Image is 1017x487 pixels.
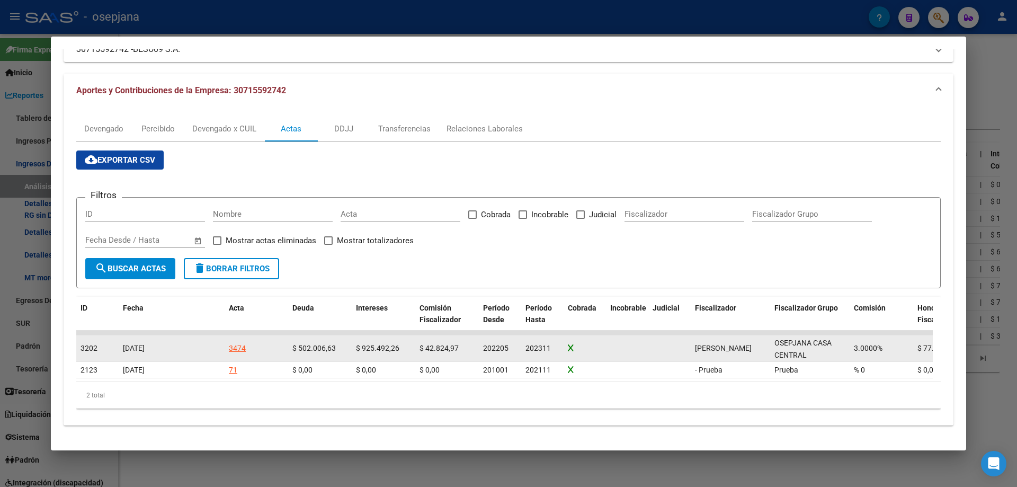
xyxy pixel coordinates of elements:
[281,123,301,135] div: Actas
[225,297,288,332] datatable-header-cell: Acta
[184,258,279,279] button: Borrar Filtros
[913,297,977,332] datatable-header-cell: Honorarios Fiscalizacion
[226,234,316,247] span: Mostrar actas eliminadas
[95,262,108,275] mat-icon: search
[356,366,376,374] span: $ 0,00
[481,208,511,221] span: Cobrada
[447,123,523,135] div: Relaciones Laborales
[123,344,145,352] span: [DATE]
[568,304,596,312] span: Cobrada
[193,262,206,275] mat-icon: delete
[138,235,189,245] input: Fecha fin
[76,382,941,409] div: 2 total
[610,304,646,312] span: Incobrable
[420,344,459,352] span: $ 42.824,97
[76,150,164,170] button: Exportar CSV
[483,344,508,352] span: 202205
[774,366,798,374] span: Prueba
[917,344,957,352] span: $ 77.990,11
[81,344,97,352] span: 3202
[981,451,1006,476] div: Open Intercom Messenger
[141,123,175,135] div: Percibido
[653,304,680,312] span: Judicial
[695,366,722,374] span: - Prueba
[229,342,246,355] div: 3474
[76,85,286,95] span: Aportes y Contribuciones de la Empresa: 30715592742
[64,108,953,426] div: Aportes y Contribuciones de la Empresa: 30715592742
[606,297,648,332] datatable-header-cell: Incobrable
[337,234,414,247] span: Mostrar totalizadores
[193,264,270,273] span: Borrar Filtros
[119,297,225,332] datatable-header-cell: Fecha
[525,304,552,324] span: Período Hasta
[84,123,123,135] div: Devengado
[192,235,204,247] button: Open calendar
[85,235,128,245] input: Fecha inicio
[564,297,606,332] datatable-header-cell: Cobrada
[95,264,166,273] span: Buscar Actas
[525,344,551,352] span: 202311
[229,304,244,312] span: Acta
[85,189,122,201] h3: Filtros
[292,366,313,374] span: $ 0,00
[691,297,770,332] datatable-header-cell: Fiscalizador
[192,123,256,135] div: Devengado x CUIL
[292,344,336,352] span: $ 502.006,63
[483,304,510,324] span: Período Desde
[133,43,180,56] span: BESU09 S.A.
[770,297,850,332] datatable-header-cell: Fiscalizador Grupo
[76,43,928,56] mat-panel-title: 30715592742 -
[415,297,479,332] datatable-header-cell: Comisión Fiscalizador
[81,304,87,312] span: ID
[531,208,568,221] span: Incobrable
[288,297,352,332] datatable-header-cell: Deuda
[356,304,388,312] span: Intereses
[521,297,564,332] datatable-header-cell: Período Hasta
[292,304,314,312] span: Deuda
[917,366,938,374] span: $ 0,00
[64,37,953,62] mat-expansion-panel-header: 30715592742 -BESU09 S.A.
[81,366,97,374] span: 2123
[378,123,431,135] div: Transferencias
[420,366,440,374] span: $ 0,00
[917,304,962,324] span: Honorarios Fiscalizacion
[525,366,551,374] span: 202111
[648,297,691,332] datatable-header-cell: Judicial
[85,153,97,166] mat-icon: cloud_download
[854,344,882,352] span: 3.0000%
[352,297,415,332] datatable-header-cell: Intereses
[85,258,175,279] button: Buscar Actas
[774,304,838,312] span: Fiscalizador Grupo
[854,304,886,312] span: Comisión
[695,344,752,352] span: Gonzalez Lautaro
[76,297,119,332] datatable-header-cell: ID
[589,208,617,221] span: Judicial
[850,297,913,332] datatable-header-cell: Comisión
[854,366,865,374] span: % 0
[479,297,521,332] datatable-header-cell: Período Desde
[123,304,144,312] span: Fecha
[483,366,508,374] span: 201001
[64,74,953,108] mat-expansion-panel-header: Aportes y Contribuciones de la Empresa: 30715592742
[334,123,353,135] div: DDJJ
[695,304,736,312] span: Fiscalizador
[85,155,155,165] span: Exportar CSV
[774,339,832,359] span: OSEPJANA CASA CENTRAL
[229,364,237,376] div: 71
[420,304,461,324] span: Comisión Fiscalizador
[123,366,145,374] span: [DATE]
[356,344,399,352] span: $ 925.492,26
